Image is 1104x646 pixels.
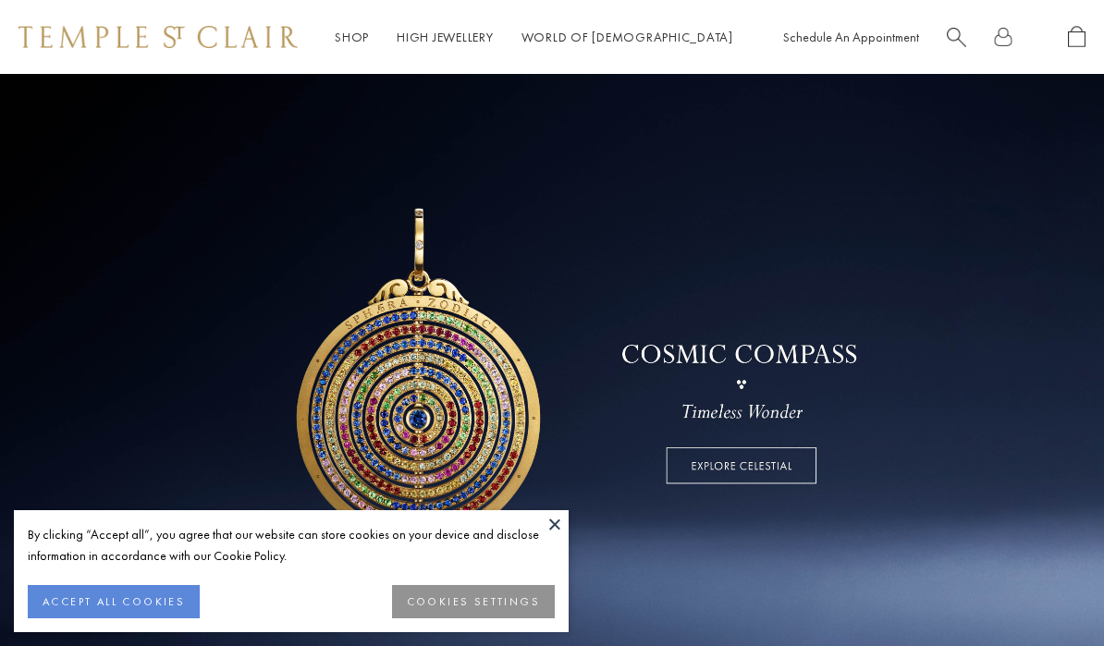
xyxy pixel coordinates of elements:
button: COOKIES SETTINGS [392,585,555,618]
button: ACCEPT ALL COOKIES [28,585,200,618]
nav: Main navigation [335,26,733,49]
a: World of [DEMOGRAPHIC_DATA]World of [DEMOGRAPHIC_DATA] [521,29,733,45]
a: Search [947,26,966,49]
img: Temple St. Clair [18,26,298,48]
div: By clicking “Accept all”, you agree that our website can store cookies on your device and disclos... [28,524,555,567]
a: ShopShop [335,29,369,45]
a: Open Shopping Bag [1068,26,1086,49]
a: Schedule An Appointment [783,29,919,45]
a: High JewelleryHigh Jewellery [397,29,494,45]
